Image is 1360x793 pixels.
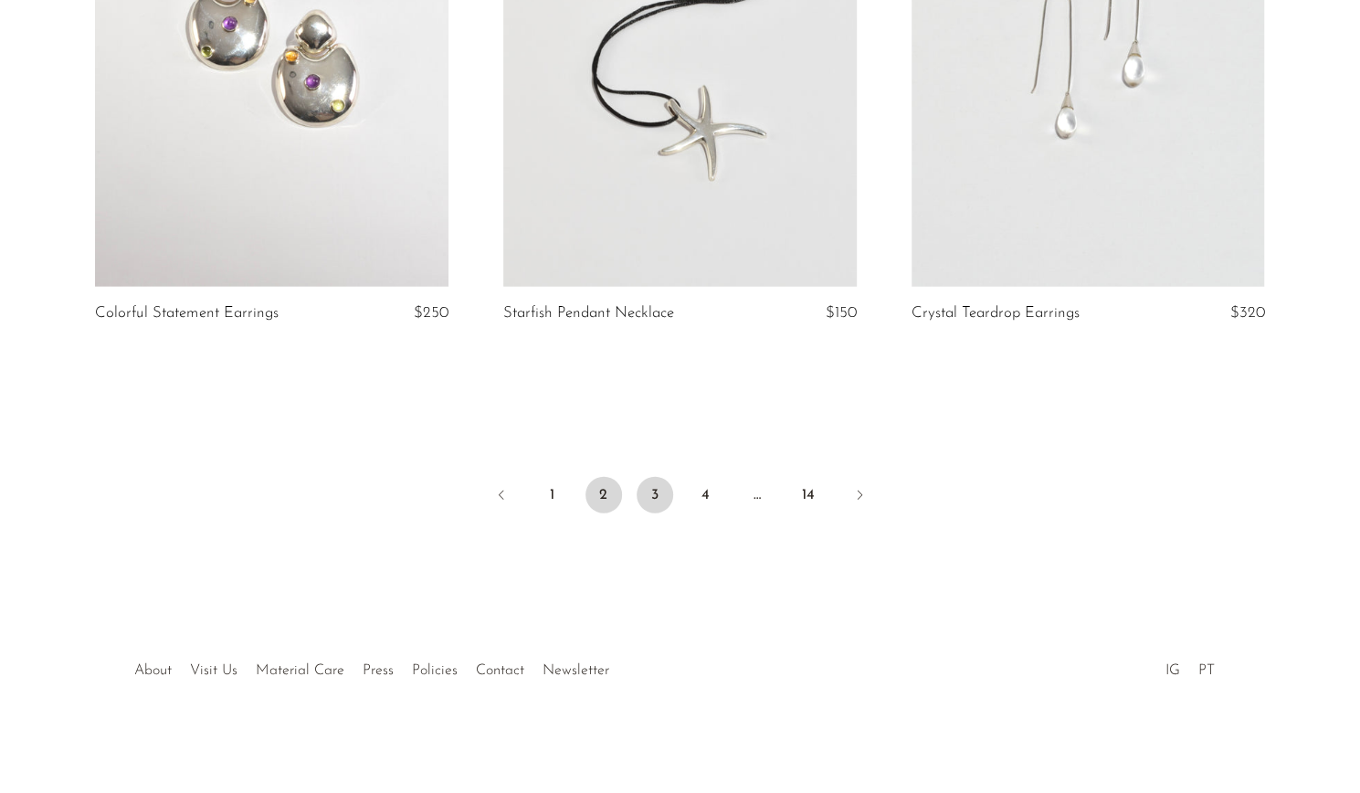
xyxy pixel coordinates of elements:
[95,305,278,322] a: Colorful Statement Earrings
[483,477,520,517] a: Previous
[125,649,618,683] ul: Quick links
[414,305,448,321] span: $250
[534,477,571,513] a: 1
[637,477,673,513] a: 3
[790,477,827,513] a: 14
[688,477,724,513] a: 4
[190,663,237,678] a: Visit Us
[363,663,394,678] a: Press
[841,477,878,517] a: Next
[476,663,524,678] a: Contact
[585,477,622,513] span: 2
[912,305,1080,322] a: Crystal Teardrop Earrings
[503,305,674,322] a: Starfish Pendant Necklace
[826,305,857,321] span: $150
[1156,649,1224,683] ul: Social Medias
[1165,663,1180,678] a: IG
[412,663,458,678] a: Policies
[134,663,172,678] a: About
[1198,663,1215,678] a: PT
[1229,305,1264,321] span: $320
[256,663,344,678] a: Material Care
[739,477,775,513] span: …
